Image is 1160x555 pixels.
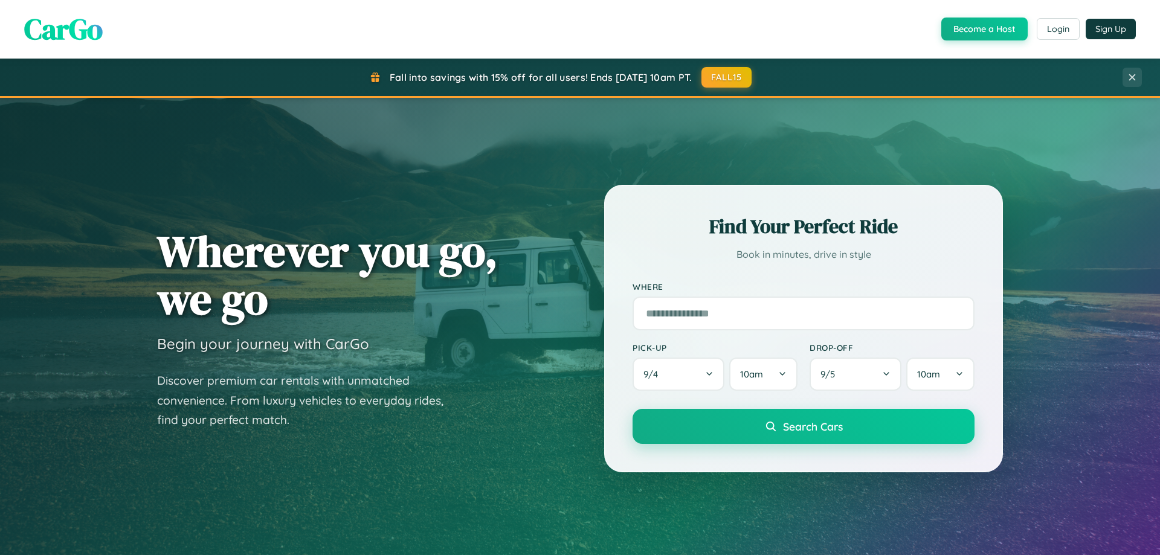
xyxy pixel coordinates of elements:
[783,420,843,433] span: Search Cars
[157,227,498,322] h1: Wherever you go, we go
[643,368,664,380] span: 9 / 4
[740,368,763,380] span: 10am
[810,342,975,353] label: Drop-off
[701,67,752,88] button: FALL15
[941,18,1028,40] button: Become a Host
[633,213,975,240] h2: Find Your Perfect Ride
[633,409,975,444] button: Search Cars
[1037,18,1080,40] button: Login
[1086,19,1136,39] button: Sign Up
[633,358,724,391] button: 9/4
[820,368,841,380] span: 9 / 5
[729,358,797,391] button: 10am
[633,281,975,292] label: Where
[633,246,975,263] p: Book in minutes, drive in style
[633,342,797,353] label: Pick-up
[906,358,975,391] button: 10am
[24,9,103,49] span: CarGo
[810,358,901,391] button: 9/5
[917,368,940,380] span: 10am
[157,371,459,430] p: Discover premium car rentals with unmatched convenience. From luxury vehicles to everyday rides, ...
[157,335,369,353] h3: Begin your journey with CarGo
[390,71,692,83] span: Fall into savings with 15% off for all users! Ends [DATE] 10am PT.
